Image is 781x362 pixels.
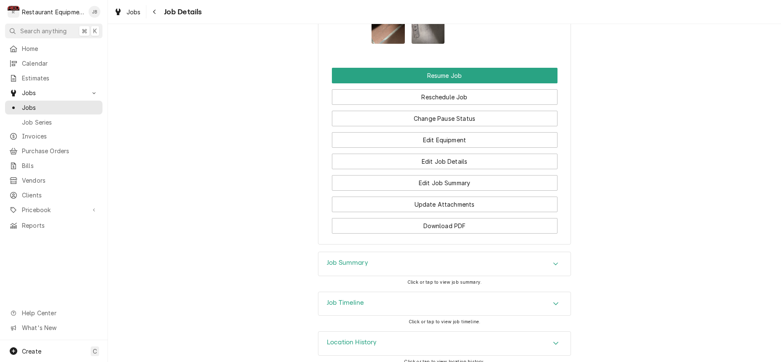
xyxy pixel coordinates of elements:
[93,347,97,356] span: C
[332,68,557,234] div: Button Group
[327,259,368,267] h3: Job Summary
[318,252,571,276] div: Job Summary
[332,68,557,83] div: Button Group Row
[22,205,86,214] span: Pricebook
[8,6,19,18] div: R
[22,348,41,355] span: Create
[5,144,102,158] a: Purchase Orders
[332,154,557,169] button: Edit Job Details
[93,27,97,35] span: K
[318,292,571,316] button: Accordion Details Expand Trigger
[332,218,557,234] button: Download PDF
[89,6,100,18] div: JB
[162,6,202,18] span: Job Details
[22,132,98,141] span: Invoices
[20,27,67,35] span: Search anything
[22,74,98,83] span: Estimates
[22,88,86,97] span: Jobs
[5,306,102,320] a: Go to Help Center
[318,252,571,276] button: Accordion Details Expand Trigger
[332,169,557,191] div: Button Group Row
[407,279,482,285] span: Click or tap to view job summary.
[5,129,102,143] a: Invoices
[22,221,98,230] span: Reports
[318,292,571,316] div: Job Timeline
[5,173,102,187] a: Vendors
[5,101,102,114] a: Jobs
[5,321,102,335] a: Go to What's New
[332,197,557,212] button: Update Attachments
[22,44,98,53] span: Home
[332,111,557,126] button: Change Pause Status
[332,126,557,148] div: Button Group Row
[318,292,571,316] div: Accordion Header
[332,83,557,105] div: Button Group Row
[318,331,571,356] div: Location History
[318,332,571,355] div: Accordion Header
[318,252,571,276] div: Accordion Header
[332,175,557,191] button: Edit Job Summary
[5,115,102,129] a: Job Series
[22,8,84,16] div: Restaurant Equipment Diagnostics
[8,6,19,18] div: Restaurant Equipment Diagnostics's Avatar
[332,148,557,169] div: Button Group Row
[110,5,144,19] a: Jobs
[332,105,557,126] div: Button Group Row
[332,89,557,105] button: Reschedule Job
[5,24,102,38] button: Search anything⌘K
[332,191,557,212] div: Button Group Row
[5,159,102,173] a: Bills
[332,132,557,148] button: Edit Equipment
[327,338,377,346] h3: Location History
[22,323,97,332] span: What's New
[409,319,480,325] span: Click or tap to view job timeline.
[127,8,141,16] span: Jobs
[22,176,98,185] span: Vendors
[5,218,102,232] a: Reports
[332,68,557,83] button: Resume Job
[22,103,98,112] span: Jobs
[318,332,571,355] button: Accordion Details Expand Trigger
[22,309,97,317] span: Help Center
[5,71,102,85] a: Estimates
[5,203,102,217] a: Go to Pricebook
[89,6,100,18] div: Jaired Brunty's Avatar
[22,118,98,127] span: Job Series
[148,5,162,19] button: Navigate back
[22,161,98,170] span: Bills
[5,188,102,202] a: Clients
[5,86,102,100] a: Go to Jobs
[327,299,364,307] h3: Job Timeline
[22,146,98,155] span: Purchase Orders
[22,191,98,200] span: Clients
[332,212,557,234] div: Button Group Row
[22,59,98,68] span: Calendar
[5,42,102,56] a: Home
[5,56,102,70] a: Calendar
[81,27,87,35] span: ⌘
